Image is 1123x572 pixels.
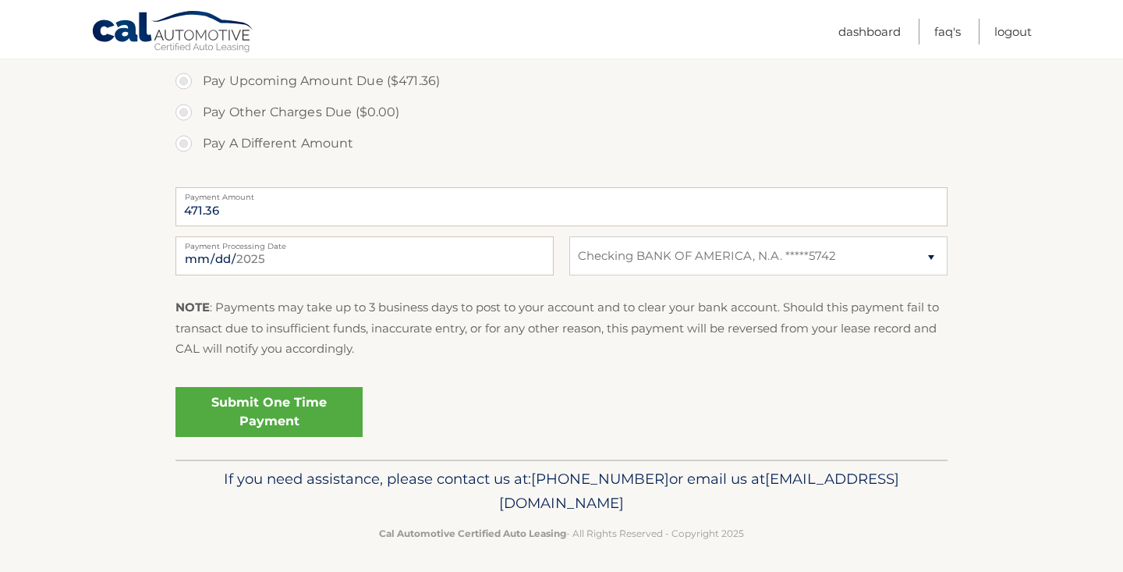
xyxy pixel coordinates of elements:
a: Cal Automotive [91,10,255,55]
label: Pay A Different Amount [175,128,948,159]
a: Logout [994,19,1032,44]
a: Dashboard [838,19,901,44]
label: Payment Processing Date [175,236,554,249]
label: Payment Amount [175,187,948,200]
a: Submit One Time Payment [175,387,363,437]
a: FAQ's [934,19,961,44]
strong: NOTE [175,300,210,314]
label: Pay Other Charges Due ($0.00) [175,97,948,128]
strong: Cal Automotive Certified Auto Leasing [379,528,566,539]
p: If you need assistance, please contact us at: or email us at [186,467,937,517]
p: : Payments may take up to 3 business days to post to your account and to clear your bank account.... [175,297,948,359]
span: [PHONE_NUMBER] [531,470,669,488]
input: Payment Date [175,236,554,275]
label: Pay Upcoming Amount Due ($471.36) [175,66,948,97]
p: - All Rights Reserved - Copyright 2025 [186,525,937,542]
input: Payment Amount [175,187,948,226]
